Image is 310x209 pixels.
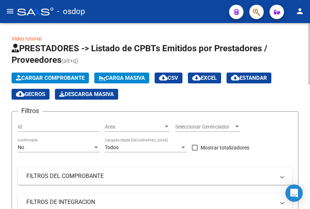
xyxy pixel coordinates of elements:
button: Gecros [12,89,49,100]
mat-icon: menu [6,7,14,16]
button: Estandar [227,73,271,83]
a: Video tutorial [12,36,42,42]
app-download-masive: Descarga masiva de comprobantes (adjuntos) [55,89,118,100]
span: Descarga Masiva [59,91,114,97]
button: Descarga Masiva [55,89,118,100]
mat-panel-title: FILTROS DEL COMPROBANTE [26,172,275,180]
button: EXCEL [188,73,221,83]
span: (alt+q) [61,57,78,64]
span: Seleccionar Gerenciador [175,124,234,130]
button: CSV [155,73,182,83]
mat-expansion-panel-header: FILTROS DEL COMPROBANTE [18,167,292,185]
mat-icon: cloud_download [192,73,201,82]
mat-icon: cloud_download [231,73,240,82]
span: CSV [159,75,178,81]
span: No [18,144,24,150]
span: - osdop [57,4,85,19]
mat-icon: cloud_download [159,73,168,82]
h3: Filtros [18,106,43,116]
span: Todos [105,144,119,150]
span: Cargar Comprobante [16,75,85,81]
mat-icon: person [296,7,304,16]
mat-panel-title: FILTROS DE INTEGRACION [26,198,275,206]
span: Carga Masiva [99,75,145,81]
span: Estandar [231,75,267,81]
span: PRESTADORES -> Listado de CPBTs Emitidos por Prestadores / Proveedores [12,43,267,65]
span: EXCEL [192,75,217,81]
span: Gecros [16,91,45,97]
div: Open Intercom Messenger [285,184,303,202]
button: Carga Masiva [94,73,149,83]
mat-icon: cloud_download [16,90,25,98]
button: Cargar Comprobante [12,73,89,83]
span: Mostrar totalizadores [201,143,249,152]
span: Area [105,124,163,130]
